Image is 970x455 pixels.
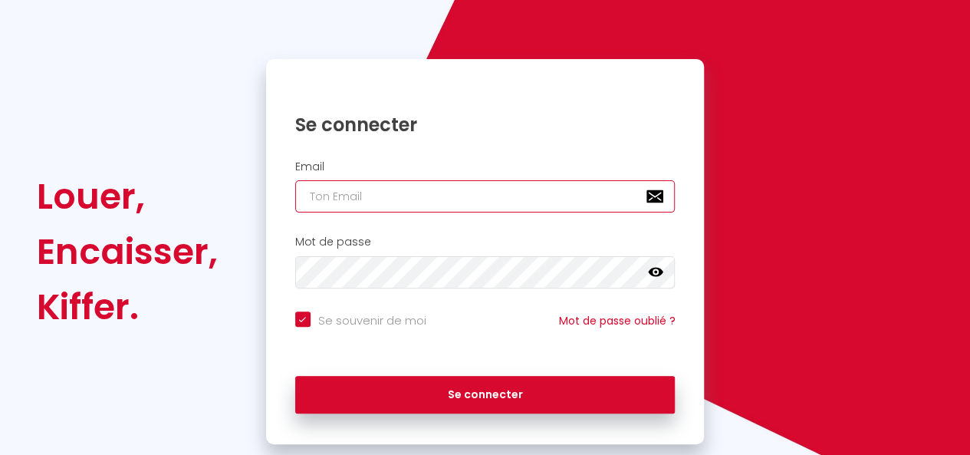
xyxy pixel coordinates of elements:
button: Se connecter [295,376,676,414]
div: Encaisser, [37,224,218,279]
div: Kiffer. [37,279,218,335]
div: Louer, [37,169,218,224]
h2: Email [295,160,676,173]
input: Ton Email [295,180,676,213]
h1: Se connecter [295,113,676,137]
a: Mot de passe oublié ? [558,313,675,328]
h2: Mot de passe [295,236,676,249]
